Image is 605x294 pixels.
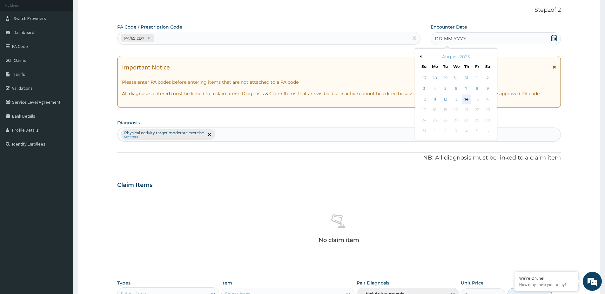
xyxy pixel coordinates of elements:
[431,24,467,30] label: Encounter Date
[117,154,561,162] p: NB: All diagnosis must be linked to a claim item
[14,16,46,21] span: Switch Providers
[519,282,573,287] p: How may I help you today?
[453,64,459,69] div: We
[357,280,389,286] label: Pair Diagnosis
[443,64,448,69] div: Tu
[221,280,232,286] label: Item
[462,84,471,94] div: Choose Thursday, August 7th, 2025
[418,55,421,58] button: Previous Month
[473,84,482,94] div: Choose Friday, August 8th, 2025
[104,3,119,18] div: Minimize live chat window
[419,73,493,136] div: month 2025-08
[430,126,440,136] div: Not available Monday, September 1st, 2025
[14,29,34,35] span: Dashboard
[12,32,26,48] img: d_794563401_company_1708531726252_794563401
[430,73,440,83] div: Choose Monday, July 28th, 2025
[435,36,466,42] span: DD-MM-YYYY
[122,64,170,71] h1: Important Notice
[451,95,461,104] div: Choose Wednesday, August 13th, 2025
[519,275,573,281] div: We're Online!
[483,73,493,83] div: Choose Saturday, August 2nd, 2025
[483,116,493,125] div: Not available Saturday, August 30th, 2025
[462,126,471,136] div: Not available Thursday, September 4th, 2025
[421,64,427,69] div: Su
[483,105,493,114] div: Not available Saturday, August 23rd, 2025
[122,79,556,85] p: Please enter PA codes before entering items that are not attached to a PA code
[441,73,450,83] div: Choose Tuesday, July 29th, 2025
[117,24,182,30] label: PA Code / Prescription Code
[441,105,450,114] div: Not available Tuesday, August 19th, 2025
[33,36,107,44] div: Chat with us now
[473,126,482,136] div: Not available Friday, September 5th, 2025
[117,7,561,14] p: Step 2 of 2
[117,120,140,126] label: Diagnosis
[451,116,461,125] div: Not available Wednesday, August 27th, 2025
[451,126,461,136] div: Not available Wednesday, September 3rd, 2025
[441,126,450,136] div: Not available Tuesday, September 2nd, 2025
[122,35,145,42] div: PA/6512D7
[461,280,484,286] label: Unit Price
[483,95,493,104] div: Not available Saturday, August 16th, 2025
[117,182,152,189] h3: Claim Items
[462,73,471,83] div: Choose Thursday, July 31st, 2025
[432,64,438,69] div: Mo
[462,95,471,104] div: Choose Thursday, August 14th, 2025
[37,80,88,144] span: We're online!
[485,64,491,69] div: Sa
[122,90,556,97] p: All diagnoses entered must be linked to a claim item. Diagnosis & Claim Items that are visible bu...
[451,105,461,114] div: Not available Wednesday, August 20th, 2025
[483,84,493,94] div: Choose Saturday, August 9th, 2025
[420,84,429,94] div: Choose Sunday, August 3rd, 2025
[430,116,440,125] div: Not available Monday, August 25th, 2025
[473,116,482,125] div: Not available Friday, August 29th, 2025
[430,84,440,94] div: Choose Monday, August 4th, 2025
[474,64,480,69] div: Fr
[462,105,471,114] div: Not available Thursday, August 21st, 2025
[451,84,461,94] div: Choose Wednesday, August 6th, 2025
[441,84,450,94] div: Choose Tuesday, August 5th, 2025
[319,237,359,243] p: No claim item
[14,57,26,63] span: Claims
[441,95,450,104] div: Choose Tuesday, August 12th, 2025
[462,116,471,125] div: Not available Thursday, August 28th, 2025
[117,280,131,286] label: Types
[420,116,429,125] div: Not available Sunday, August 24th, 2025
[473,105,482,114] div: Not available Friday, August 22nd, 2025
[430,95,440,104] div: Choose Monday, August 11th, 2025
[14,71,25,77] span: Tariffs
[420,126,429,136] div: Not available Sunday, August 31st, 2025
[430,105,440,114] div: Not available Monday, August 18th, 2025
[473,73,482,83] div: Choose Friday, August 1st, 2025
[483,126,493,136] div: Not available Saturday, September 6th, 2025
[3,173,121,195] textarea: Type your message and hit 'Enter'
[420,95,429,104] div: Choose Sunday, August 10th, 2025
[464,64,469,69] div: Th
[451,73,461,83] div: Choose Wednesday, July 30th, 2025
[418,54,494,60] div: August 2025
[420,73,429,83] div: Choose Sunday, July 27th, 2025
[441,116,450,125] div: Not available Tuesday, August 26th, 2025
[473,95,482,104] div: Not available Friday, August 15th, 2025
[420,105,429,114] div: Not available Sunday, August 17th, 2025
